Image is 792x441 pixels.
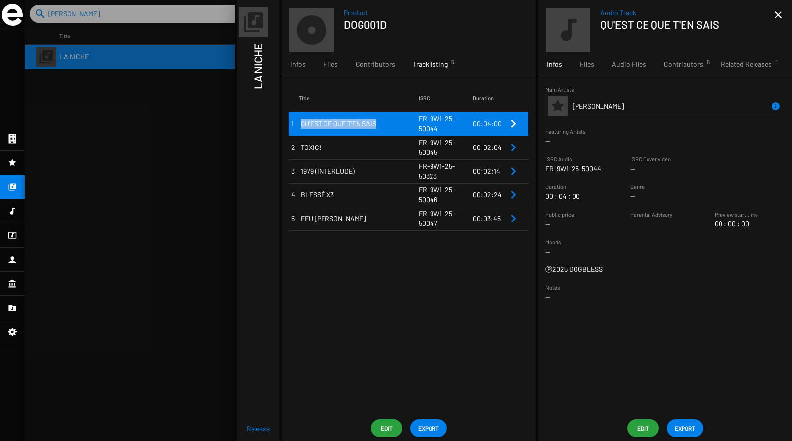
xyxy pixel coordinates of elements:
mat-icon: Remove Reference [507,118,519,130]
div: Title [299,93,310,103]
span: 00:02:24 [473,190,502,199]
mat-icon: Remove Reference [507,213,519,224]
span: FR-9W1-25-50045 [419,138,455,156]
span: 2 [291,143,295,151]
small: Notes [545,284,560,291]
div: ISRC [419,93,430,103]
span: 00 [741,219,749,229]
span: Tracklisting [413,59,448,69]
span: 00:02:14 [473,167,500,175]
span: TOXIC! [301,143,419,152]
button: Edit [627,419,659,437]
span: 00 [572,191,580,201]
span: Release [247,424,270,434]
small: ISRC Audio [545,156,572,162]
small: Featuring Artists [545,128,585,135]
p: -- [545,136,785,146]
span: 00 [728,219,741,229]
span: Audio Track [600,8,774,18]
span: 00:04:00 [473,119,502,128]
span: Contributors [664,59,703,69]
span: Audio Files [612,59,646,69]
span: Contributors [356,59,395,69]
div: Duration [473,93,494,103]
small: Preview start time [715,211,758,218]
small: Duration [545,184,566,190]
p: -- [545,219,574,229]
button: EXPORT [667,419,703,437]
span: 04 [559,191,572,201]
button: Edit [371,419,402,437]
span: 00 [715,219,728,229]
div: Duration [473,93,507,103]
span: 5 [291,214,295,222]
span: Files [324,59,338,69]
p: -- [630,191,645,201]
button: EXPORT [410,419,447,437]
img: grand-sigle.svg [2,4,23,26]
mat-icon: Remove Reference [507,189,519,201]
h1: QU'EST CE QUE T'EN SAIS [600,18,766,31]
p: -- [545,247,561,257]
small: ISRC Cover video [630,156,671,162]
small: Parental Advisory [630,211,672,218]
p: FR-9W1-25-50044 [545,164,601,174]
mat-icon: close [772,9,784,21]
span: 3 [291,167,295,175]
p: -- [630,164,671,174]
small: Moods [545,239,561,245]
span: FR-9W1-25-50044 [419,114,455,133]
span: 00 [545,191,559,201]
span: QU'EST CE QUE T'EN SAIS [301,119,419,129]
small: Public price [545,211,574,218]
span: FEU [PERSON_NAME] [301,214,419,223]
span: Infos [547,59,562,69]
div: Title [299,93,419,103]
h1: LA NICHE [252,43,264,89]
span: Infos [290,59,306,69]
span: Edit [635,419,651,437]
h1: DOG001D [344,18,510,31]
mat-icon: Remove Reference [507,165,519,177]
span: 00:03:45 [473,214,501,222]
span: 4 [291,190,295,199]
small: Genre [630,184,645,190]
span: FR-9W1-25-50047 [419,209,455,227]
span: EXPORT [418,419,439,437]
mat-icon: Remove Reference [507,142,519,153]
span: Related Releases [721,59,772,69]
p: -- [545,292,785,302]
span: Ⓟ2025 DOGBLESS [545,265,603,273]
span: 1 [291,119,294,128]
span: [PERSON_NAME] [573,102,624,110]
span: BLESSÉ X3 [301,190,419,200]
span: Product [344,8,518,18]
div: ISRC [419,93,473,103]
span: Files [580,59,594,69]
span: 00:02:04 [473,143,502,151]
span: 1979 (INTERLUDE) [301,166,419,176]
span: FR-9W1-25-50323 [419,162,455,180]
span: EXPORT [675,419,695,437]
small: Main Artists [545,86,574,93]
span: FR-9W1-25-50046 [419,185,455,204]
span: Edit [379,419,395,437]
